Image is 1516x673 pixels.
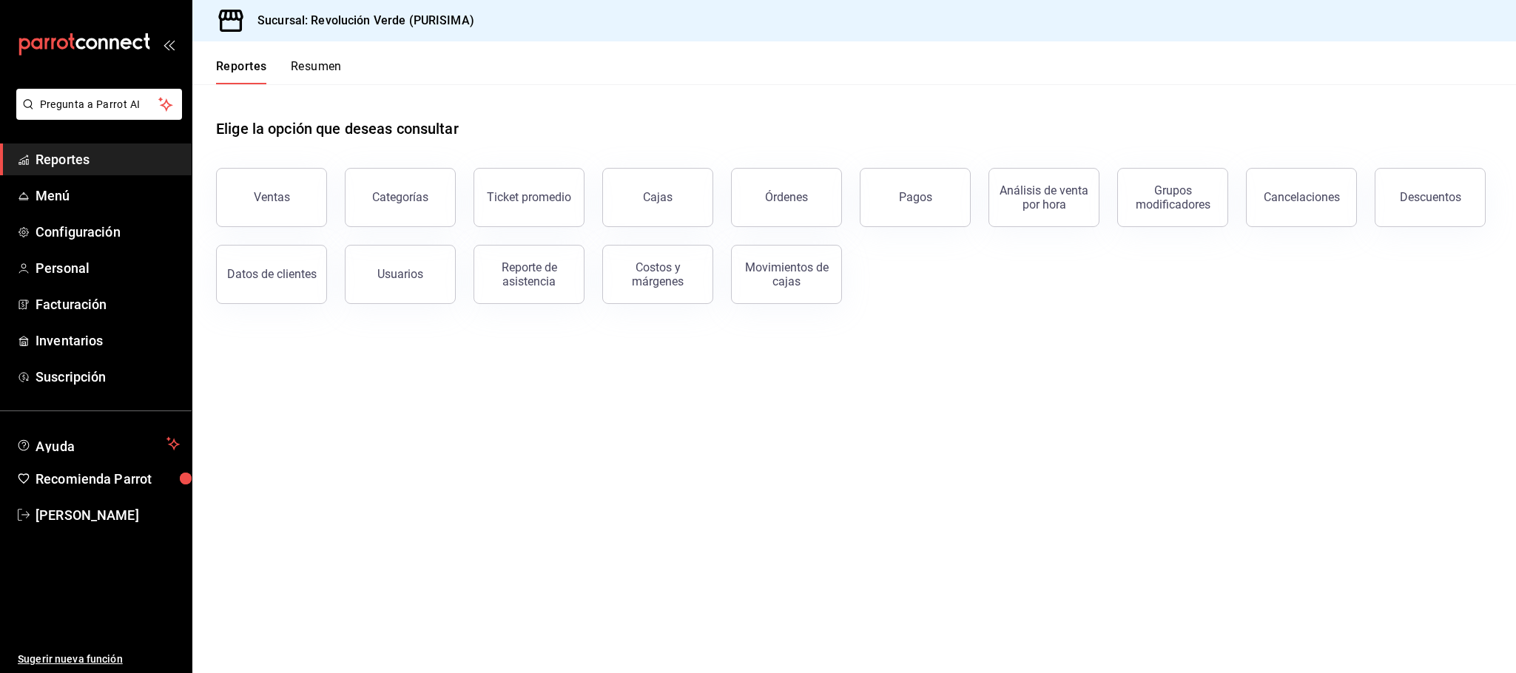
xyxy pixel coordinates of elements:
button: open_drawer_menu [163,38,175,50]
div: Categorías [372,190,428,204]
span: Configuración [36,222,180,242]
span: Pregunta a Parrot AI [40,97,159,112]
span: Ayuda [36,435,161,453]
div: Ventas [254,190,290,204]
span: Menú [36,186,180,206]
button: Grupos modificadores [1117,168,1228,227]
div: Órdenes [765,190,808,204]
button: Pregunta a Parrot AI [16,89,182,120]
div: Costos y márgenes [612,260,704,288]
button: Análisis de venta por hora [988,168,1099,227]
span: Facturación [36,294,180,314]
span: Sugerir nueva función [18,652,180,667]
button: Datos de clientes [216,245,327,304]
span: Reportes [36,149,180,169]
span: Inventarios [36,331,180,351]
button: Categorías [345,168,456,227]
h1: Elige la opción que deseas consultar [216,118,459,140]
a: Pregunta a Parrot AI [10,107,182,123]
button: Ticket promedio [474,168,584,227]
button: Pagos [860,168,971,227]
button: Reporte de asistencia [474,245,584,304]
h3: Sucursal: Revolución Verde (PURISIMA) [246,12,474,30]
span: [PERSON_NAME] [36,505,180,525]
div: Grupos modificadores [1127,183,1219,212]
span: Suscripción [36,367,180,387]
div: Datos de clientes [227,267,317,281]
button: Órdenes [731,168,842,227]
div: navigation tabs [216,59,342,84]
span: Recomienda Parrot [36,469,180,489]
button: Reportes [216,59,267,84]
span: Personal [36,258,180,278]
div: Cajas [643,189,673,206]
div: Ticket promedio [487,190,571,204]
a: Cajas [602,168,713,227]
button: Resumen [291,59,342,84]
div: Descuentos [1400,190,1461,204]
div: Movimientos de cajas [741,260,832,288]
button: Ventas [216,168,327,227]
button: Descuentos [1375,168,1486,227]
div: Pagos [899,190,932,204]
button: Usuarios [345,245,456,304]
div: Usuarios [377,267,423,281]
div: Análisis de venta por hora [998,183,1090,212]
button: Costos y márgenes [602,245,713,304]
div: Reporte de asistencia [483,260,575,288]
button: Cancelaciones [1246,168,1357,227]
div: Cancelaciones [1264,190,1340,204]
button: Movimientos de cajas [731,245,842,304]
